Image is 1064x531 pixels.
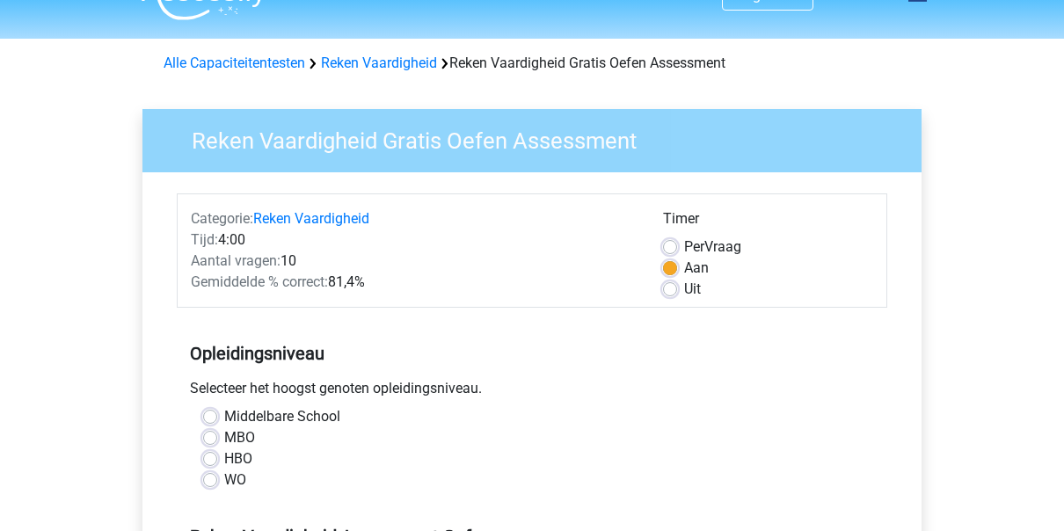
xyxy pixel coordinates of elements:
a: Reken Vaardigheid [253,210,369,227]
a: Reken Vaardigheid [321,55,437,71]
span: Gemiddelde % correct: [191,273,328,290]
span: Per [684,238,704,255]
span: Aantal vragen: [191,252,281,269]
label: Aan [684,258,709,279]
span: Categorie: [191,210,253,227]
div: 10 [178,251,650,272]
label: Uit [684,279,701,300]
div: 81,4% [178,272,650,293]
label: HBO [224,448,252,469]
label: WO [224,469,246,491]
a: Alle Capaciteitentesten [164,55,305,71]
div: 4:00 [178,229,650,251]
label: Middelbare School [224,406,340,427]
h5: Opleidingsniveau [190,336,874,371]
label: MBO [224,427,255,448]
div: Reken Vaardigheid Gratis Oefen Assessment [157,53,907,74]
label: Vraag [684,236,741,258]
span: Tijd: [191,231,218,248]
div: Selecteer het hoogst genoten opleidingsniveau. [177,378,887,406]
h3: Reken Vaardigheid Gratis Oefen Assessment [171,120,908,155]
div: Timer [663,208,873,236]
